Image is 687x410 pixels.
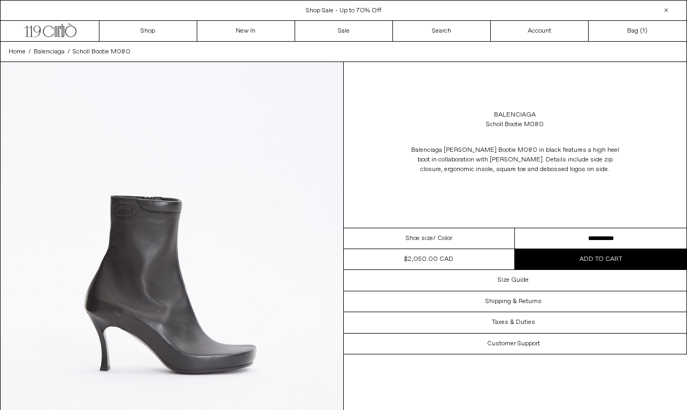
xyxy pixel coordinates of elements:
[580,255,622,264] span: Add to cart
[34,48,65,56] span: Balenciaga
[99,21,197,41] a: Shop
[393,21,491,41] a: Search
[589,21,686,41] a: Bag ()
[67,47,70,57] span: /
[73,47,130,57] a: Scholl Bootie M080
[73,48,130,56] span: Scholl Bootie M080
[433,234,452,243] span: / Color
[487,340,540,347] h3: Customer Support
[404,254,453,264] div: $2,050.00 CAD
[295,21,393,41] a: Sale
[643,27,645,35] span: 1
[494,110,536,120] a: Balenciaga
[197,21,295,41] a: New In
[498,276,529,284] h3: Size Guide
[9,48,26,56] span: Home
[643,26,647,36] span: )
[408,140,622,180] p: Balenciaga [PERSON_NAME] Bootie M080 in black features a high heel boot in collaboration with [PE...
[406,234,433,243] span: Shoe size
[306,6,381,15] a: Shop Sale - Up to 70% Off
[28,47,31,57] span: /
[491,21,589,41] a: Account
[485,298,542,305] h3: Shipping & Returns
[9,47,26,57] a: Home
[34,47,65,57] a: Balenciaga
[515,249,686,269] button: Add to cart
[492,319,535,326] h3: Taxes & Duties
[486,120,544,129] div: Scholl Bootie M080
